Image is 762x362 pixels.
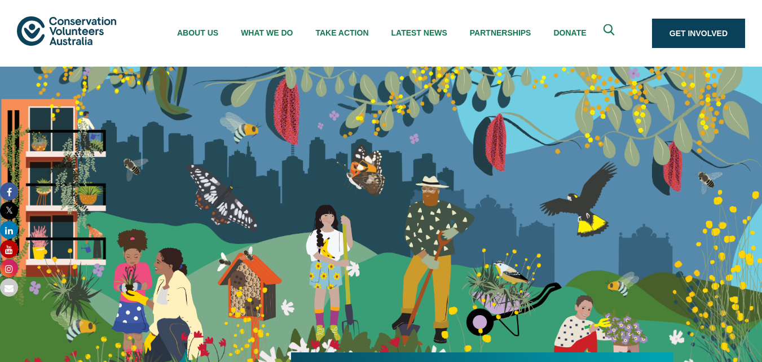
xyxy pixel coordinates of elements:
[241,28,293,37] span: What We Do
[177,28,218,37] span: About Us
[603,24,617,43] span: Expand search box
[470,28,531,37] span: Partnerships
[315,28,368,37] span: Take Action
[17,16,116,45] img: logo.svg
[597,20,624,47] button: Expand search box Close search box
[553,28,586,37] span: Donate
[652,19,745,48] a: Get Involved
[391,28,447,37] span: Latest News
